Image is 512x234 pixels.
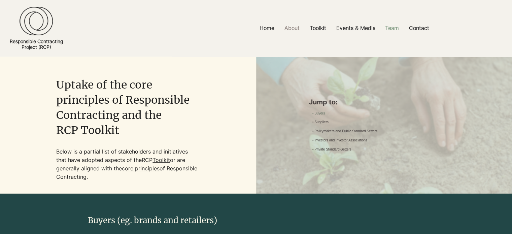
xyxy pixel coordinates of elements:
a: • Policymakers and Public Standard Setters [312,129,377,134]
a: Events & Media [331,21,380,36]
a: Toolkit [152,157,170,163]
a: • Suppliers [312,120,329,125]
p: Contact [406,21,433,36]
h2: Buyers (eg. brands and retailers) [88,215,293,226]
a: RCP [142,157,152,163]
a: Home [254,21,279,36]
p: Team [382,21,402,36]
a: Responsible ContractingProject (RCP) [10,38,63,50]
p: About [281,21,303,36]
a: Contact [404,21,434,36]
a: • Buyers [312,111,325,116]
a: core principles [122,165,160,172]
p: Below is a partial list of stakeholders and initiatives that have adopted aspects of the or are g... [56,147,200,181]
nav: Site [177,21,512,36]
p: Toolkit [306,21,330,36]
span: Uptake of the core principles of Responsible Contracting and the RCP Toolkit [56,78,190,137]
p: Events & Media [333,21,379,36]
a: Team [380,21,404,36]
p: Home [256,21,278,36]
a: About [279,21,305,36]
a: • Private Standard-Setters [312,147,351,152]
a: • Investors and Investor Associations [312,138,367,143]
a: Toolkit [305,21,331,36]
p: Jump to: [309,97,452,107]
nav: Site [309,110,422,153]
